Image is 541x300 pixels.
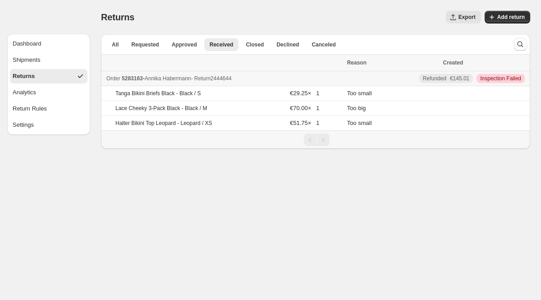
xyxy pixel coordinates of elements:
td: Too small [344,86,440,101]
span: Requested [131,41,159,48]
button: Dashboard [10,37,87,51]
p: Tanga Bikini Briefs Black - Black / S [115,90,201,97]
button: Add return [485,11,530,23]
span: Export [458,14,476,21]
div: Refunded [423,75,469,82]
div: Shipments [13,55,40,65]
button: Return Rules [10,102,87,116]
div: - [106,74,342,83]
span: Reason [347,60,367,66]
button: Analytics [10,85,87,100]
td: Too small [344,116,440,131]
span: Annika Habermann [145,75,191,82]
div: Dashboard [13,39,41,48]
span: €145.01 [450,75,469,82]
p: Halter Bikini Top Leopard - Leopard / XS [115,120,212,127]
span: Returns [101,12,134,22]
span: - Return 2444644 [191,75,232,82]
div: Settings [13,120,34,129]
button: Settings [10,118,87,132]
p: Lace Cheeky 3-Pack Black - Black / M [115,105,207,112]
span: Canceled [312,41,335,48]
span: Declined [276,41,299,48]
div: Returns [13,72,35,81]
nav: Pagination [101,130,530,149]
span: Closed [246,41,264,48]
span: Received [210,41,234,48]
span: Order [106,75,120,82]
span: €51.75 × 1 [290,120,319,126]
span: €29.25 × 1 [290,90,319,97]
span: Add return [497,14,525,21]
button: Returns [10,69,87,83]
td: Too big [344,101,440,116]
span: 5283163 [122,75,143,82]
span: €70.00 × 1 [290,105,319,111]
span: All [112,41,119,48]
span: Inspection Failed [480,75,521,82]
div: Analytics [13,88,36,97]
button: Shipments [10,53,87,67]
div: Return Rules [13,104,47,113]
span: Created [443,60,463,66]
span: Approved [172,41,197,48]
button: Search and filter results [514,38,527,51]
button: Export [446,11,481,23]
